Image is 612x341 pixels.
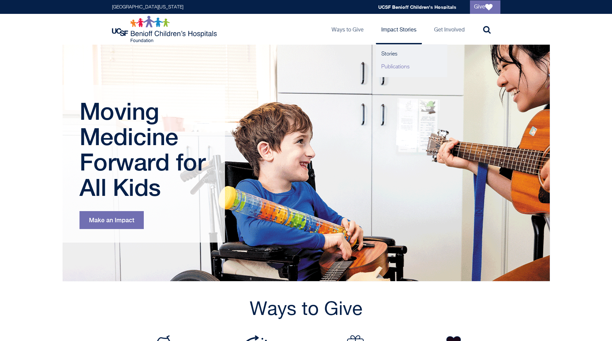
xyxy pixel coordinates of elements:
[470,0,500,14] a: Give
[378,4,456,10] a: UCSF Benioff Children's Hospitals
[429,14,470,44] a: Get Involved
[112,5,183,9] a: [GEOGRAPHIC_DATA][US_STATE]
[112,298,500,322] h2: Ways to Give
[80,211,144,229] a: Make an Impact
[326,14,369,44] a: Ways to Give
[376,48,447,61] a: Stories
[112,16,219,43] img: Logo for UCSF Benioff Children's Hospitals Foundation
[376,14,422,44] a: Impact Stories
[376,61,447,73] a: Publications
[80,98,210,200] h1: Moving Medicine Forward for All Kids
